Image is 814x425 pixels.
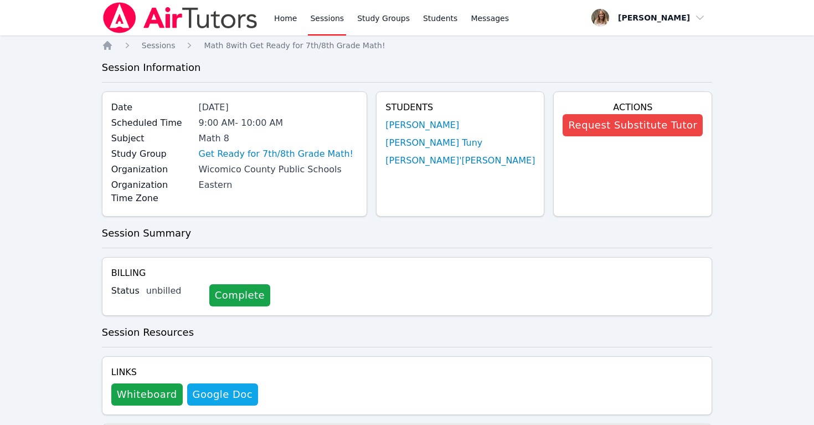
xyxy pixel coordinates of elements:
[204,41,385,50] span: Math 8 with Get Ready for 7th/8th Grade Math!
[111,284,140,298] label: Status
[204,40,385,51] a: Math 8with Get Ready for 7th/8th Grade Math!
[385,154,535,167] a: [PERSON_NAME]'[PERSON_NAME]
[111,163,192,176] label: Organization
[111,178,192,205] label: Organization Time Zone
[142,40,176,51] a: Sessions
[187,383,258,406] a: Google Doc
[199,101,358,114] div: [DATE]
[111,147,192,161] label: Study Group
[111,116,192,130] label: Scheduled Time
[199,147,353,161] a: Get Ready for 7th/8th Grade Math!
[385,119,459,132] a: [PERSON_NAME]
[385,136,482,150] a: [PERSON_NAME] Tuny
[111,101,192,114] label: Date
[385,101,535,114] h4: Students
[199,163,358,176] div: Wicomico County Public Schools
[111,383,183,406] button: Whiteboard
[102,60,713,75] h3: Session Information
[111,267,703,280] h4: Billing
[146,284,200,298] div: unbilled
[102,226,713,241] h3: Session Summary
[102,325,713,340] h3: Session Resources
[199,132,358,145] div: Math 8
[563,114,703,136] button: Request Substitute Tutor
[102,2,259,33] img: Air Tutors
[142,41,176,50] span: Sessions
[199,178,358,192] div: Eastern
[209,284,270,306] a: Complete
[199,116,358,130] div: 9:00 AM - 10:00 AM
[102,40,713,51] nav: Breadcrumb
[563,101,703,114] h4: Actions
[111,132,192,145] label: Subject
[471,13,509,24] span: Messages
[111,366,258,379] h4: Links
